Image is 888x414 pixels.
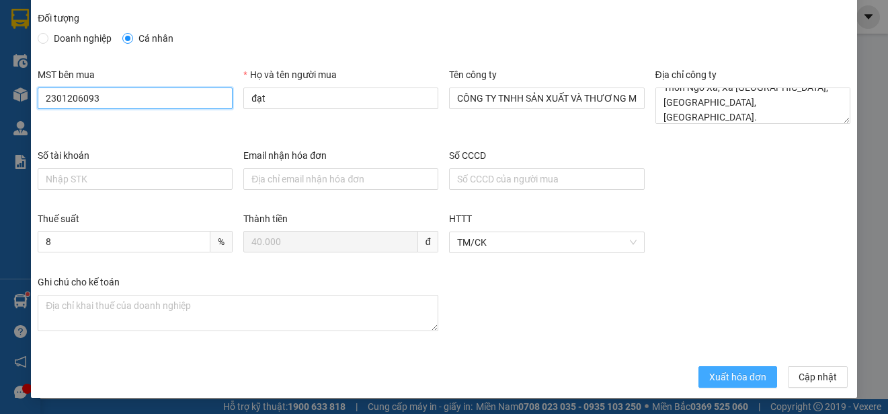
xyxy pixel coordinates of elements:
[243,213,288,224] label: Thành tiền
[709,370,766,384] span: Xuất hóa đơn
[210,231,233,252] span: %
[655,88,850,124] textarea: Địa chỉ công ty
[449,168,644,190] input: Số CCCD
[698,366,777,388] button: Xuất hóa đơn
[243,150,327,161] label: Email nhận hóa đơn
[38,88,233,109] input: MST bên mua
[243,69,336,80] label: Họ và tên người mua
[449,88,644,109] input: Tên công ty
[38,69,95,80] label: MST bên mua
[457,232,636,252] span: TM/CK
[418,231,439,252] span: đ
[38,13,79,24] label: Đối tượng
[133,31,179,46] span: Cá nhân
[655,69,717,80] label: Địa chỉ công ty
[243,88,438,109] input: Họ và tên người mua
[38,277,120,287] label: Ghi chú cho kế toán
[449,69,497,80] label: Tên công ty
[799,370,837,384] span: Cập nhật
[38,231,210,252] input: Thuế suất
[243,168,438,190] input: Email nhận hóa đơn
[38,150,89,161] label: Số tài khoản
[48,31,117,46] span: Doanh nghiệp
[38,295,438,331] textarea: Ghi chú đơn hàng Ghi chú cho kế toán
[449,150,486,161] label: Số CCCD
[38,213,79,224] label: Thuế suất
[788,366,848,388] button: Cập nhật
[449,213,472,224] label: HTTT
[38,168,233,190] input: Số tài khoản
